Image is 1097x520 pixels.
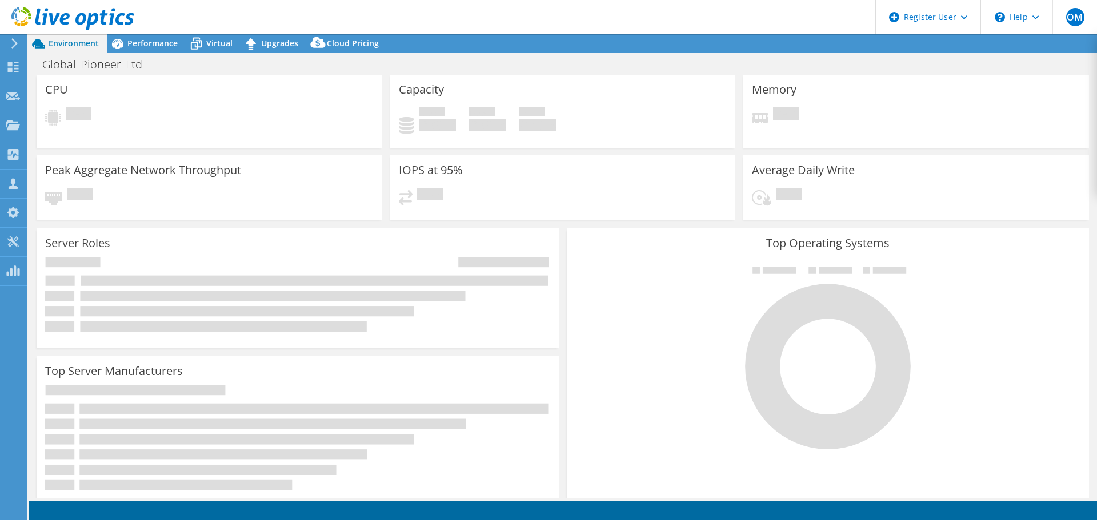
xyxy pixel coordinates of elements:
[469,107,495,119] span: Free
[575,237,1080,249] h3: Top Operating Systems
[417,188,443,203] span: Pending
[995,12,1005,22] svg: \n
[261,38,298,49] span: Upgrades
[66,107,91,123] span: Pending
[37,58,160,71] h1: Global_Pioneer_Ltd
[419,119,456,131] h4: 0 GiB
[1066,8,1084,26] span: OM
[67,188,93,203] span: Pending
[519,107,545,119] span: Total
[45,83,68,96] h3: CPU
[419,107,445,119] span: Used
[127,38,178,49] span: Performance
[327,38,379,49] span: Cloud Pricing
[45,237,110,249] h3: Server Roles
[776,188,802,203] span: Pending
[206,38,233,49] span: Virtual
[752,83,796,96] h3: Memory
[49,38,99,49] span: Environment
[773,107,799,123] span: Pending
[399,164,463,176] h3: IOPS at 95%
[45,164,241,176] h3: Peak Aggregate Network Throughput
[752,164,855,176] h3: Average Daily Write
[469,119,506,131] h4: 0 GiB
[399,83,444,96] h3: Capacity
[45,365,183,377] h3: Top Server Manufacturers
[519,119,556,131] h4: 0 GiB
